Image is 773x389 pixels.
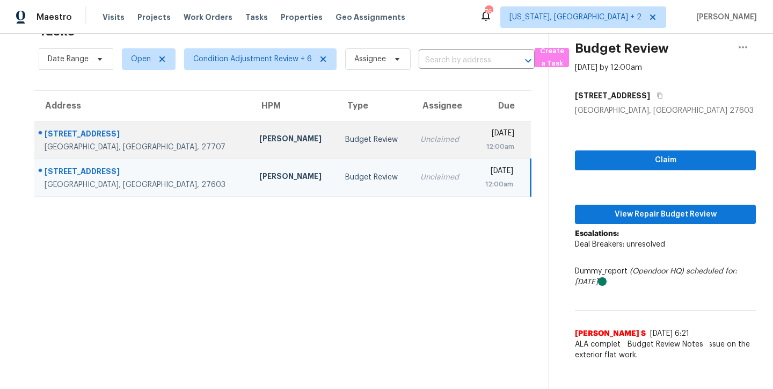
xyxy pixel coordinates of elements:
span: Maestro [37,12,72,23]
i: (Opendoor HQ) [630,268,684,275]
h2: Tasks [39,26,75,37]
span: Assignee [354,54,386,64]
span: Open [131,54,151,64]
button: Claim [575,150,756,170]
span: View Repair Budget Review [584,208,747,221]
th: Type [337,91,412,121]
div: Budget Review [345,134,404,145]
div: [DATE] by 12:00am [575,62,642,73]
button: View Repair Budget Review [575,205,756,225]
input: Search by address [419,52,505,69]
span: [PERSON_NAME] S [575,328,646,339]
span: Deal Breakers: unresolved [575,241,665,248]
h2: Budget Review [575,43,669,54]
span: [PERSON_NAME] [692,12,757,23]
span: Visits [103,12,125,23]
div: Unclaimed [420,172,464,183]
span: Geo Assignments [336,12,405,23]
div: 76 [485,6,492,17]
span: Projects [137,12,171,23]
button: Copy Address [650,86,665,105]
div: [GEOGRAPHIC_DATA], [GEOGRAPHIC_DATA], 27603 [45,179,242,190]
div: [GEOGRAPHIC_DATA], [GEOGRAPHIC_DATA] 27603 [575,105,756,116]
span: [US_STATE], [GEOGRAPHIC_DATA] + 2 [509,12,641,23]
th: Address [34,91,251,121]
div: [PERSON_NAME] [259,133,328,147]
button: Open [521,53,536,68]
div: [STREET_ADDRESS] [45,166,242,179]
th: HPM [251,91,337,121]
div: [STREET_ADDRESS] [45,128,242,142]
span: Budget Review Notes [621,339,710,350]
div: [PERSON_NAME] [259,171,328,184]
span: [DATE] 6:21 [650,330,689,337]
div: Dummy_report [575,266,756,287]
b: Escalations: [575,230,619,237]
th: Due [472,91,531,121]
div: Unclaimed [420,134,464,145]
button: Create a Task [535,48,569,67]
div: [GEOGRAPHIC_DATA], [GEOGRAPHIC_DATA], 27707 [45,142,242,153]
span: Create a Task [540,45,564,70]
span: Tasks [245,13,268,21]
div: Budget Review [345,172,404,183]
span: Date Range [48,54,89,64]
div: [DATE] [481,165,513,179]
span: Work Orders [184,12,232,23]
th: Assignee [412,91,472,121]
span: Condition Adjustment Review + 6 [193,54,312,64]
div: 12:00am [481,141,514,152]
div: 12:00am [481,179,513,190]
span: Properties [281,12,323,23]
h5: [STREET_ADDRESS] [575,90,650,101]
span: ALA completed. possible foundation issue on the exterior flat work. [575,339,756,361]
div: [DATE] [481,128,514,141]
span: Claim [584,154,747,167]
